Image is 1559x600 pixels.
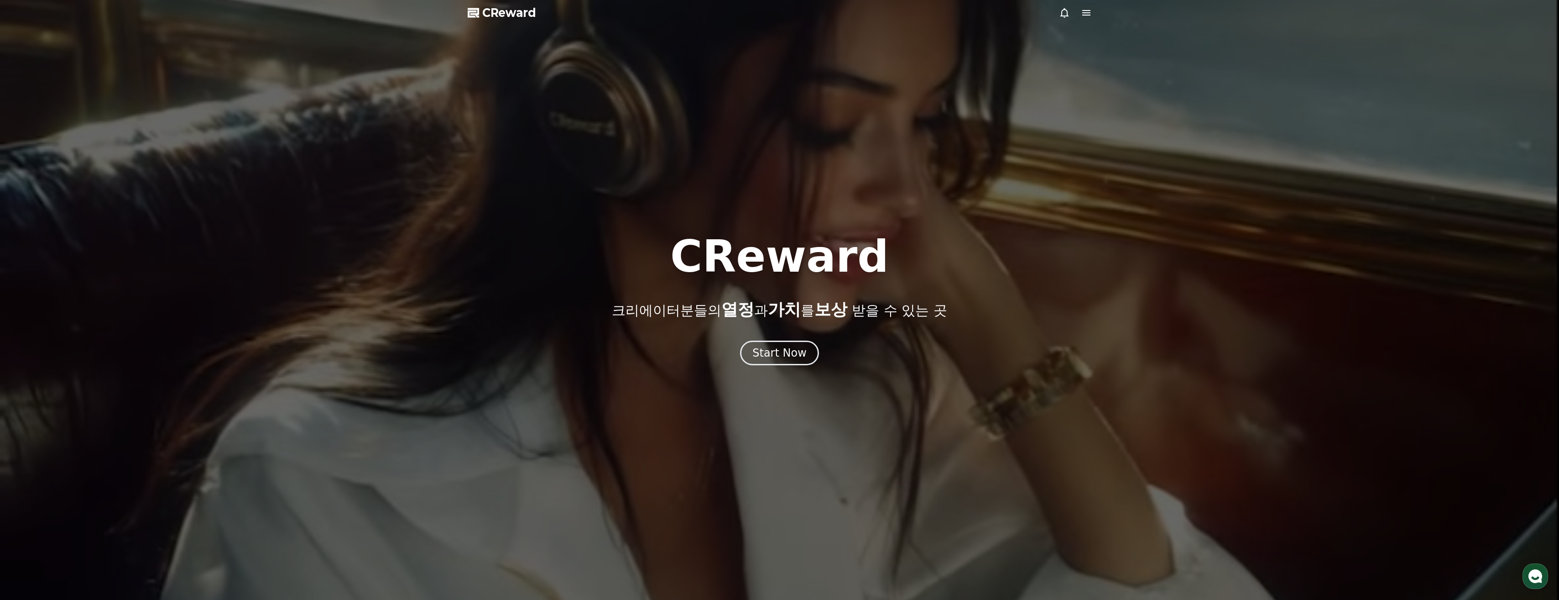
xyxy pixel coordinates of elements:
[60,289,118,312] a: 대화
[752,346,807,360] div: Start Now
[83,304,94,311] span: 대화
[482,5,536,20] span: CReward
[612,300,947,319] p: 크리에이터분들의 과 를 받을 수 있는 곳
[29,303,34,311] span: 홈
[814,300,847,319] span: 보상
[468,5,536,20] a: CReward
[768,300,801,319] span: 가치
[740,350,819,358] a: Start Now
[740,341,819,365] button: Start Now
[3,289,60,312] a: 홈
[670,235,889,279] h1: CReward
[721,300,754,319] span: 열정
[118,289,175,312] a: 설정
[141,303,152,311] span: 설정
